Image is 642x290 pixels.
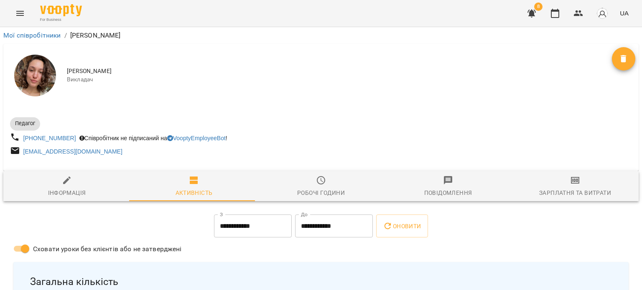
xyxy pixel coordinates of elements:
[617,5,632,21] button: UA
[176,188,213,198] div: Активність
[612,47,635,71] button: Видалити
[376,214,428,238] button: Оновити
[67,67,612,76] span: [PERSON_NAME]
[40,4,82,16] img: Voopty Logo
[70,30,121,40] p: [PERSON_NAME]
[23,148,122,155] a: [EMAIL_ADDRESS][DOMAIN_NAME]
[40,17,82,23] span: For Business
[383,221,421,231] span: Оновити
[10,120,40,127] span: Педагог
[167,135,226,141] a: VooptyEmployeeBot
[297,188,345,198] div: Робочі години
[67,76,612,84] span: Викладач
[30,275,612,288] span: Загальна кількість
[539,188,611,198] div: Зарплатня та Витрати
[23,135,76,141] a: [PHONE_NUMBER]
[534,3,543,11] span: 8
[620,9,629,18] span: UA
[33,244,182,254] span: Сховати уроки без клієнтів або не затверджені
[3,30,639,40] nav: breadcrumb
[64,30,67,40] li: /
[14,55,56,96] img: Цвітанська Дарина
[596,8,608,19] img: avatar_s.png
[10,3,30,23] button: Menu
[48,188,86,198] div: Інформація
[424,188,472,198] div: Повідомлення
[78,132,229,144] div: Співробітник не підписаний на !
[3,31,61,39] a: Мої співробітники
